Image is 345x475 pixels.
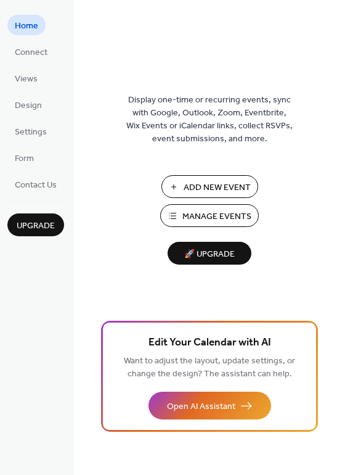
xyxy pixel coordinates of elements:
[7,15,46,35] a: Home
[7,174,64,194] a: Contact Us
[126,94,293,146] span: Display one-time or recurring events, sync with Google, Outlook, Zoom, Eventbrite, Wix Events or ...
[160,204,259,227] button: Manage Events
[7,41,55,62] a: Connect
[167,400,235,413] span: Open AI Assistant
[148,334,271,352] span: Edit Your Calendar with AI
[7,147,41,168] a: Form
[184,181,251,194] span: Add New Event
[148,392,271,419] button: Open AI Assistant
[17,220,55,233] span: Upgrade
[15,152,34,165] span: Form
[168,242,251,265] button: 🚀 Upgrade
[15,99,42,112] span: Design
[7,213,64,236] button: Upgrade
[7,68,45,88] a: Views
[7,94,49,115] a: Design
[15,46,47,59] span: Connect
[15,126,47,139] span: Settings
[7,121,54,141] a: Settings
[161,175,258,198] button: Add New Event
[182,210,251,223] span: Manage Events
[15,179,57,192] span: Contact Us
[15,73,38,86] span: Views
[124,353,295,382] span: Want to adjust the layout, update settings, or change the design? The assistant can help.
[15,20,38,33] span: Home
[175,246,244,263] span: 🚀 Upgrade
